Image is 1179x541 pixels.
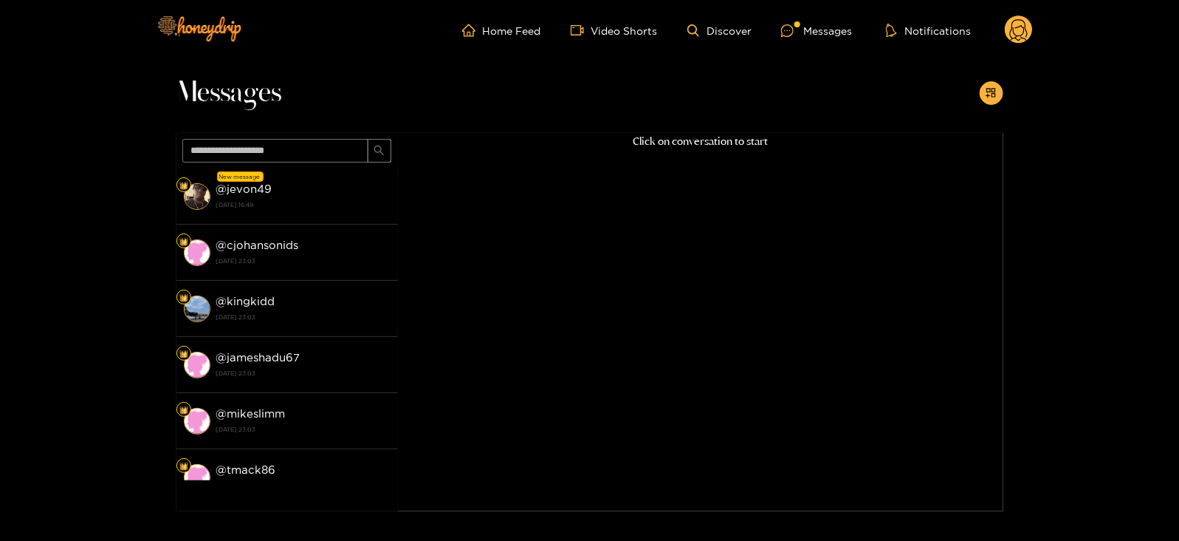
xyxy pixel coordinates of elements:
p: Click on conversation to start [398,133,1003,150]
img: Fan Level [179,406,188,415]
img: Fan Level [179,181,188,190]
a: Home Feed [462,24,541,37]
strong: [DATE] 23:03 [216,254,391,268]
img: conversation [184,239,210,266]
span: home [462,24,483,37]
div: New message [217,171,264,182]
strong: [DATE] 23:03 [216,423,391,436]
span: search [374,145,385,157]
img: conversation [184,183,210,210]
img: Fan Level [179,462,188,471]
button: search [368,139,391,163]
img: Fan Level [179,237,188,246]
img: Fan Level [179,293,188,302]
strong: @ kingkidd [216,295,275,307]
strong: [DATE] 23:03 [216,310,391,324]
strong: @ cjohansonids [216,239,299,251]
strong: [DATE] 23:03 [216,367,391,380]
img: Fan Level [179,350,188,358]
a: Discover [687,24,752,37]
span: video-camera [571,24,591,37]
span: appstore-add [986,87,997,100]
strong: [DATE] 16:49 [216,198,391,211]
img: conversation [184,464,210,491]
span: Messages [176,75,282,111]
button: Notifications [881,23,975,38]
img: conversation [184,296,210,322]
button: appstore-add [980,81,1003,105]
img: conversation [184,408,210,435]
strong: @ mikeslimm [216,407,286,420]
div: Messages [781,22,852,39]
strong: @ jameshadu67 [216,351,300,364]
a: Video Shorts [571,24,658,37]
img: conversation [184,352,210,378]
strong: @ tmack86 [216,463,276,476]
strong: @ jevon49 [216,183,272,195]
strong: [DATE] 23:03 [216,479,391,492]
